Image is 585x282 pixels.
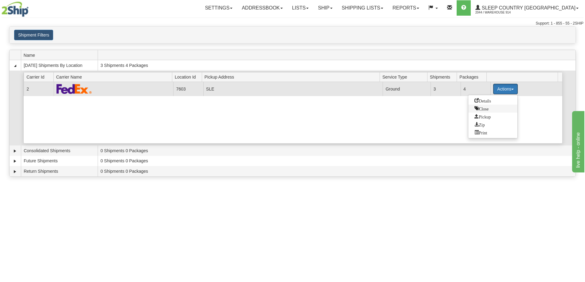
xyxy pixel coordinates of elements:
[2,21,583,26] div: Support: 1 - 855 - 55 - 2SHIP
[468,121,517,129] a: Zip and Download All Shipping Documents
[200,0,237,16] a: Settings
[313,0,337,16] a: Ship
[98,145,575,156] td: 0 Shipments 0 Packages
[459,72,486,82] span: Packages
[57,84,92,94] img: FedEx Express®
[98,60,575,71] td: 3 Shipments 4 Packages
[337,0,388,16] a: Shipping lists
[480,5,575,10] span: Sleep Country [GEOGRAPHIC_DATA]
[383,82,431,96] td: Ground
[21,145,98,156] td: Consolidated Shipments
[12,168,18,175] a: Expand
[173,82,203,96] td: 7603
[493,84,518,94] button: Actions
[474,106,489,110] span: Close
[24,82,53,96] td: 2
[24,50,98,60] span: Name
[26,72,53,82] span: Carrier Id
[12,158,18,164] a: Expand
[56,72,172,82] span: Carrier Name
[2,2,29,17] img: logo2044.jpg
[468,129,517,137] a: Print or Download All Shipping Documents in one file
[430,72,457,82] span: Shipments
[5,4,57,11] div: live help - online
[475,10,521,16] span: 2044 / Warehouse 914
[471,0,583,16] a: Sleep Country [GEOGRAPHIC_DATA] 2044 / Warehouse 914
[474,122,485,126] span: Zip
[21,60,98,71] td: [DATE] Shipments By Location
[14,30,53,40] button: Shipment Filters
[237,0,287,16] a: Addressbook
[12,148,18,154] a: Expand
[474,130,487,134] span: Print
[98,156,575,166] td: 0 Shipments 0 Packages
[98,166,575,176] td: 0 Shipments 0 Packages
[571,110,584,172] iframe: chat widget
[205,72,380,82] span: Pickup Address
[21,166,98,176] td: Return Shipments
[474,114,491,118] span: Pickup
[474,98,491,102] span: Details
[287,0,313,16] a: Lists
[461,82,490,96] td: 4
[12,63,18,69] a: Collapse
[175,72,202,82] span: Location Id
[468,113,517,121] a: Request a carrier pickup
[203,82,383,96] td: SLE
[431,82,460,96] td: 3
[21,156,98,166] td: Future Shipments
[468,97,517,105] a: Go to Details view
[468,105,517,113] a: Close this group
[388,0,424,16] a: Reports
[382,72,427,82] span: Service Type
